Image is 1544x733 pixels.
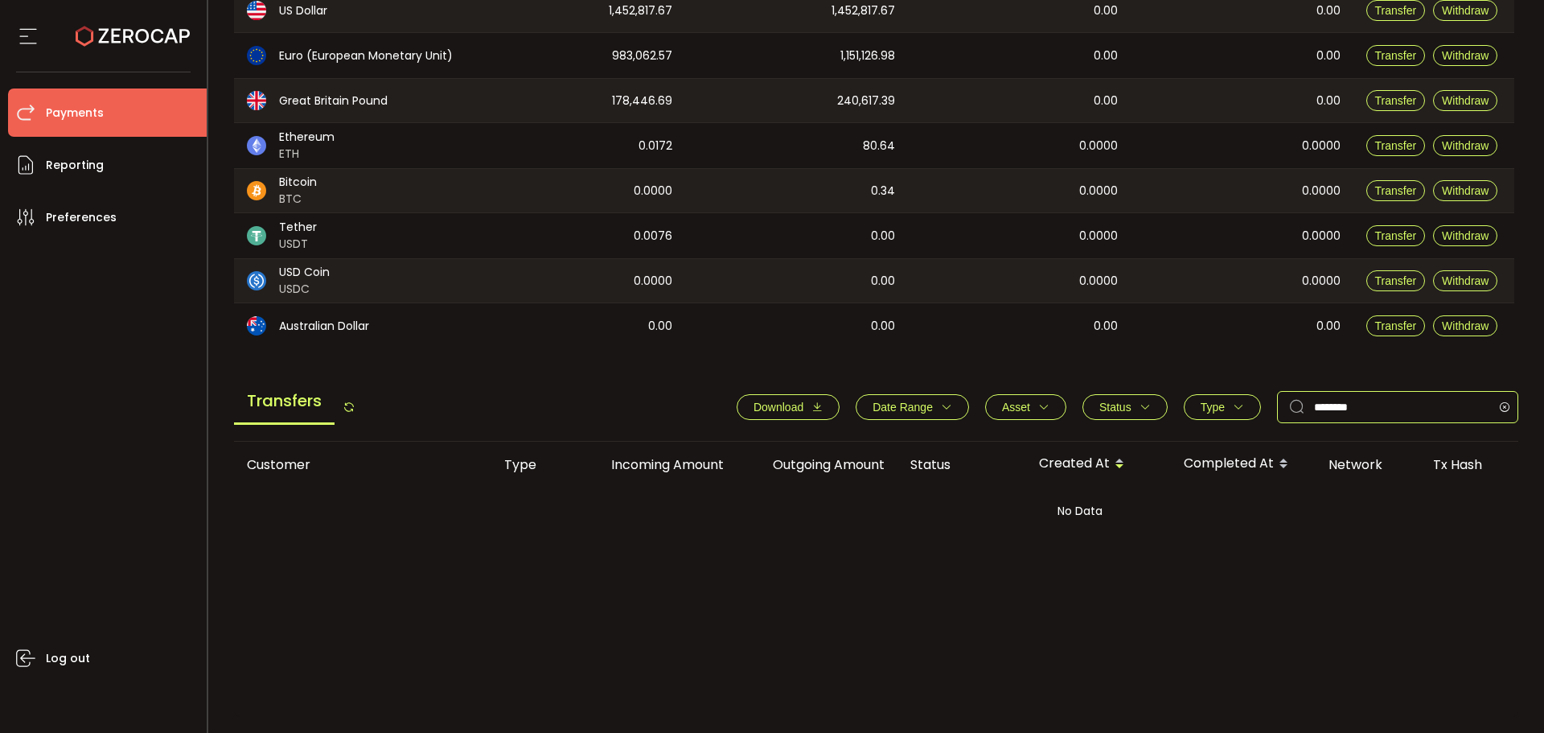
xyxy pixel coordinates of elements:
span: Withdraw [1442,184,1489,197]
span: Transfer [1375,49,1417,62]
span: 80.64 [863,137,895,155]
span: 178,446.69 [612,92,672,110]
span: 0.0076 [634,227,672,245]
span: Withdraw [1442,49,1489,62]
div: Customer [234,455,491,474]
button: Transfer [1366,225,1426,246]
span: 0.00 [1094,317,1118,336]
button: Transfer [1366,180,1426,201]
span: 0.00 [1094,92,1118,110]
button: Transfer [1366,315,1426,336]
span: 0.0000 [1079,137,1118,155]
span: BTC [279,191,317,208]
span: 1,452,817.67 [609,2,672,20]
button: Withdraw [1433,90,1497,111]
span: Australian Dollar [279,318,369,335]
div: Incoming Amount [576,455,737,474]
span: Preferences [46,206,117,229]
button: Withdraw [1433,315,1497,336]
span: Withdraw [1442,274,1489,287]
button: Type [1184,394,1261,420]
img: usdc_portfolio.svg [247,271,266,290]
button: Withdraw [1433,45,1497,66]
span: 0.0000 [1079,227,1118,245]
span: Bitcoin [279,174,317,191]
span: 0.0000 [1079,272,1118,290]
img: eur_portfolio.svg [247,46,266,65]
div: Outgoing Amount [737,455,897,474]
button: Withdraw [1433,225,1497,246]
span: Withdraw [1442,229,1489,242]
span: 0.00 [1316,317,1341,336]
span: Transfer [1375,319,1417,332]
span: Transfers [234,379,335,425]
span: 240,617.39 [837,92,895,110]
span: Transfer [1375,4,1417,17]
iframe: Chat Widget [1357,559,1544,733]
span: Download [754,401,803,414]
button: Transfer [1366,90,1426,111]
button: Download [737,394,840,420]
span: 0.00 [648,317,672,336]
img: aud_portfolio.svg [247,316,266,336]
span: 1,151,126.98 [840,47,895,65]
span: Transfer [1375,274,1417,287]
div: Network [1316,455,1420,474]
span: 1,452,817.67 [832,2,895,20]
span: 0.0000 [1302,137,1341,155]
span: Reporting [46,154,104,177]
span: Withdraw [1442,94,1489,107]
button: Withdraw [1433,180,1497,201]
span: 0.0000 [1079,182,1118,200]
span: US Dollar [279,2,327,19]
button: Status [1082,394,1168,420]
span: 0.0000 [634,182,672,200]
span: Transfer [1375,229,1417,242]
span: 0.00 [871,227,895,245]
button: Transfer [1366,135,1426,156]
span: Ethereum [279,129,335,146]
span: USDC [279,281,330,298]
span: Log out [46,647,90,670]
span: 0.00 [1094,2,1118,20]
span: 0.0000 [1302,227,1341,245]
span: 0.0000 [1302,182,1341,200]
span: Type [1201,401,1225,414]
div: Created At [1026,451,1171,478]
div: Type [491,455,576,474]
span: Withdraw [1442,4,1489,17]
span: Payments [46,101,104,125]
img: btc_portfolio.svg [247,181,266,200]
span: Withdraw [1442,139,1489,152]
span: 0.34 [871,182,895,200]
span: Great Britain Pound [279,93,388,109]
button: Transfer [1366,45,1426,66]
button: Transfer [1366,270,1426,291]
img: usd_portfolio.svg [247,1,266,20]
span: 0.0000 [1302,272,1341,290]
span: 0.00 [1316,92,1341,110]
span: 0.00 [871,317,895,336]
span: 0.00 [1316,2,1341,20]
span: Withdraw [1442,319,1489,332]
img: gbp_portfolio.svg [247,91,266,110]
div: Completed At [1171,451,1316,478]
span: Tether [279,219,317,236]
span: 0.00 [1316,47,1341,65]
span: Transfer [1375,94,1417,107]
button: Withdraw [1433,135,1497,156]
span: Asset [1002,401,1030,414]
span: ETH [279,146,335,163]
span: 0.00 [871,272,895,290]
span: Date Range [873,401,933,414]
button: Date Range [856,394,969,420]
img: usdt_portfolio.svg [247,226,266,245]
img: eth_portfolio.svg [247,136,266,155]
span: USD Coin [279,264,330,281]
span: USDT [279,236,317,253]
div: Status [897,455,1026,474]
span: Transfer [1375,139,1417,152]
span: 0.0172 [639,137,672,155]
span: Euro (European Monetary Unit) [279,47,453,64]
